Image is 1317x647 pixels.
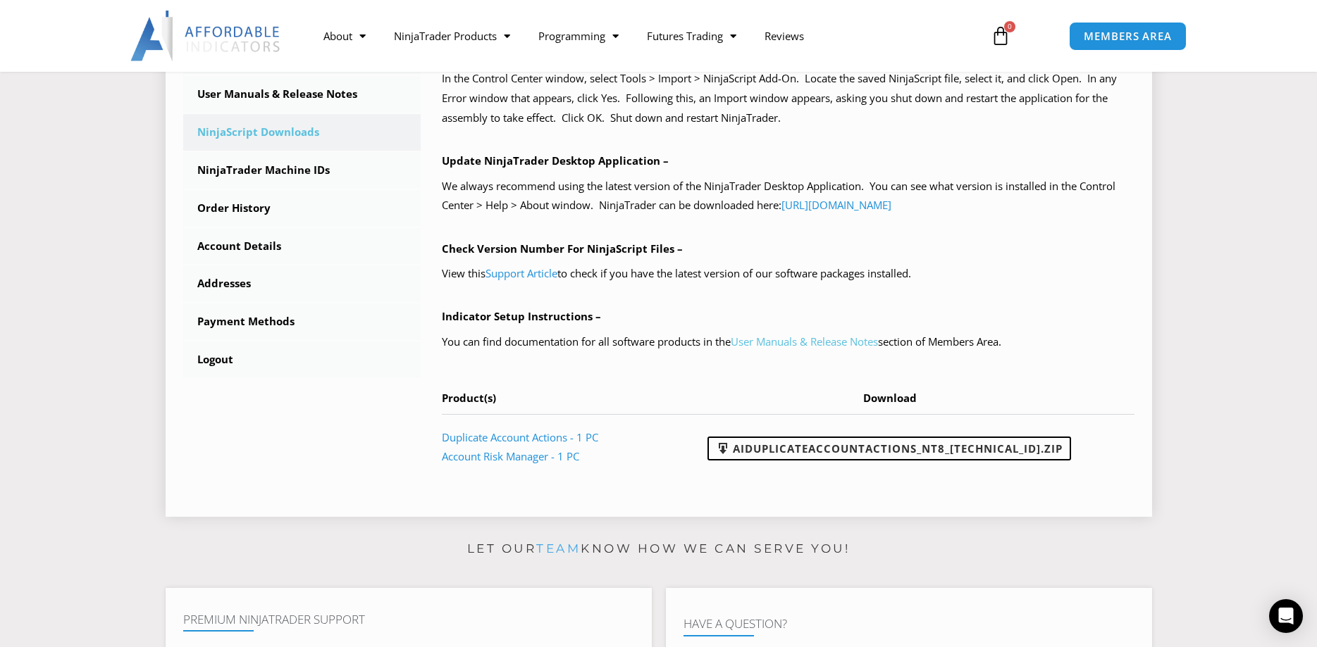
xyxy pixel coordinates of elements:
[183,190,421,227] a: Order History
[442,69,1134,128] p: In the Control Center window, select Tools > Import > NinjaScript Add-On. Locate the saved NinjaS...
[183,613,634,627] h4: Premium NinjaTrader Support
[1084,31,1172,42] span: MEMBERS AREA
[442,264,1134,284] p: View this to check if you have the latest version of our software packages installed.
[863,391,917,405] span: Download
[442,391,496,405] span: Product(s)
[183,76,421,113] a: User Manuals & Release Notes
[442,449,579,463] a: Account Risk Manager - 1 PC
[731,334,878,348] a: User Manuals & Release Notes
[1069,22,1187,51] a: MEMBERS AREA
[166,538,1152,560] p: Let our know how we can serve you!
[707,436,1071,460] a: AIDuplicateAccountActions_NT8_[TECHNICAL_ID].zip
[309,20,975,52] nav: Menu
[130,11,282,61] img: LogoAI | Affordable Indicators – NinjaTrader
[536,541,581,555] a: team
[524,20,633,52] a: Programming
[309,20,380,52] a: About
[183,228,421,265] a: Account Details
[970,15,1032,56] a: 0
[183,341,421,378] a: Logout
[442,153,669,168] b: Update NinjaTrader Desktop Application –
[183,114,421,151] a: NinjaScript Downloads
[1269,599,1303,633] div: Open Intercom Messenger
[442,430,598,444] a: Duplicate Account Actions - 1 PC
[183,265,421,302] a: Addresses
[183,38,421,378] nav: Account pages
[633,20,750,52] a: Futures Trading
[684,617,1134,631] h4: Have A Question?
[183,152,421,189] a: NinjaTrader Machine IDs
[750,20,818,52] a: Reviews
[442,309,601,323] b: Indicator Setup Instructions –
[183,303,421,340] a: Payment Methods
[486,266,557,280] a: Support Article
[442,177,1134,216] p: We always recommend using the latest version of the NinjaTrader Desktop Application. You can see ...
[380,20,524,52] a: NinjaTrader Products
[781,198,891,212] a: [URL][DOMAIN_NAME]
[442,332,1134,352] p: You can find documentation for all software products in the section of Members Area.
[442,241,683,256] b: Check Version Number For NinjaScript Files –
[1004,21,1015,32] span: 0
